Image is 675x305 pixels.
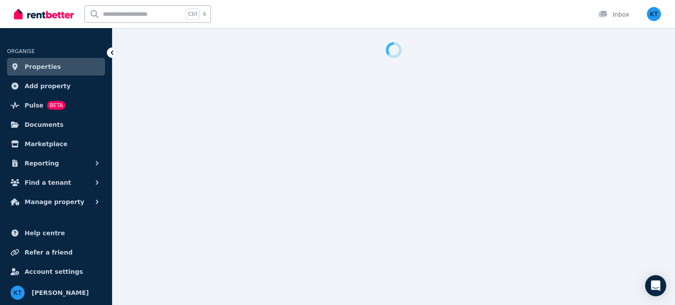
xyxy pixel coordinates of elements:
[186,8,200,20] span: Ctrl
[7,154,105,172] button: Reporting
[647,7,661,21] img: Kerri Thomas
[7,244,105,261] a: Refer a friend
[25,139,67,149] span: Marketplace
[7,97,105,114] a: PulseBETA
[25,119,64,130] span: Documents
[25,177,71,188] span: Find a tenant
[25,81,71,91] span: Add property
[7,193,105,211] button: Manage property
[7,58,105,75] a: Properties
[47,101,65,110] span: BETA
[203,11,206,18] span: k
[7,77,105,95] a: Add property
[25,100,44,111] span: Pulse
[645,275,666,296] div: Open Intercom Messenger
[11,286,25,300] img: Kerri Thomas
[32,287,89,298] span: [PERSON_NAME]
[7,263,105,280] a: Account settings
[7,135,105,153] a: Marketplace
[599,10,629,19] div: Inbox
[7,48,35,54] span: ORGANISE
[7,116,105,133] a: Documents
[7,174,105,191] button: Find a tenant
[7,224,105,242] a: Help centre
[25,228,65,238] span: Help centre
[25,61,61,72] span: Properties
[25,158,59,169] span: Reporting
[25,197,84,207] span: Manage property
[25,247,73,258] span: Refer a friend
[25,266,83,277] span: Account settings
[14,7,74,21] img: RentBetter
